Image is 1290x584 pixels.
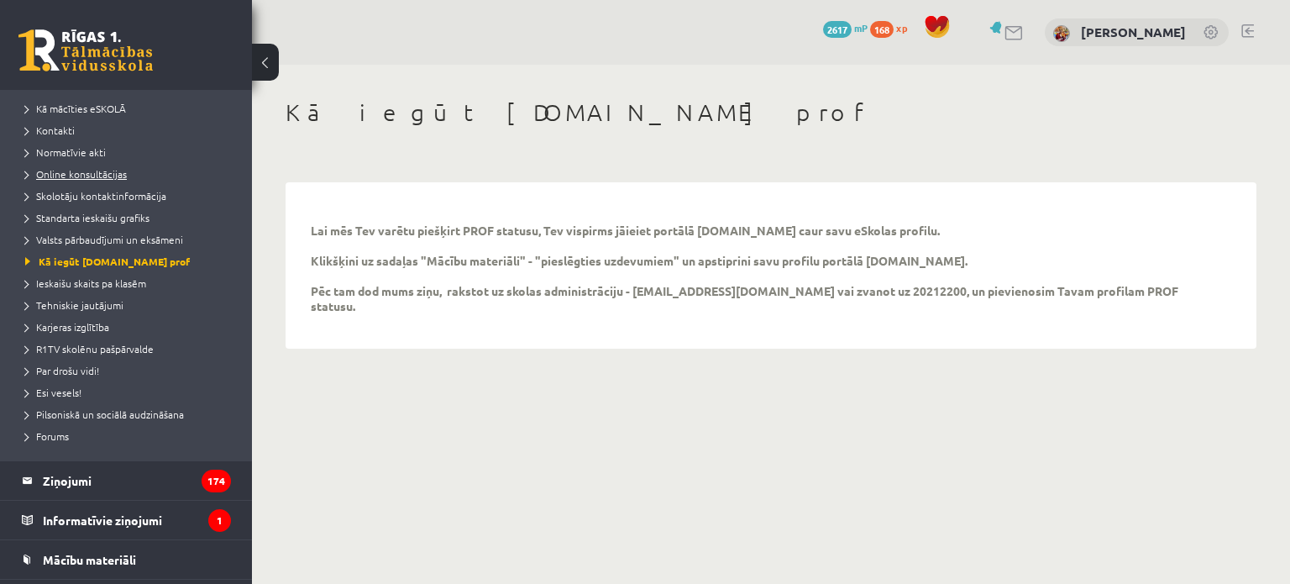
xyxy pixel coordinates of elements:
[25,408,184,421] span: Pilsoniskā un sociālā audzināšana
[25,255,190,268] span: Kā iegūt [DOMAIN_NAME] prof
[25,429,69,443] span: Forums
[823,21,852,38] span: 2617
[25,102,126,115] span: Kā mācīties eSKOLĀ
[202,470,231,492] i: 174
[43,552,136,567] span: Mācību materiāli
[25,364,99,377] span: Par drošu vidi!
[25,297,235,313] a: Tehniskie jautājumi
[25,254,235,269] a: Kā iegūt [DOMAIN_NAME] prof
[25,145,235,160] a: Normatīvie akti
[25,167,127,181] span: Online konsultācijas
[1053,25,1070,42] img: Sofija Losāne
[208,509,231,532] i: 1
[286,98,1256,127] h1: Kā iegūt [DOMAIN_NAME] prof
[25,386,81,399] span: Esi vesels!
[25,341,235,356] a: R1TV skolēnu pašpārvalde
[22,461,231,500] a: Ziņojumi174
[25,189,166,203] span: Skolotāju kontaktinformācija
[870,21,894,38] span: 168
[854,21,868,34] span: mP
[25,211,149,224] span: Standarta ieskaišu grafiks
[43,461,231,500] legend: Ziņojumi
[25,429,235,444] a: Forums
[25,101,235,116] a: Kā mācīties eSKOLĀ
[896,21,907,34] span: xp
[43,501,231,539] legend: Informatīvie ziņojumi
[22,501,231,539] a: Informatīvie ziņojumi1
[25,385,235,400] a: Esi vesels!
[25,276,146,290] span: Ieskaišu skaits pa klasēm
[25,123,235,138] a: Kontakti
[823,21,868,34] a: 2617 mP
[25,320,109,334] span: Karjeras izglītība
[25,124,75,137] span: Kontakti
[311,223,1206,313] p: Lai mēs Tev varētu piešķirt PROF statusu, Tev vispirms jāieiet portālā [DOMAIN_NAME] caur savu eS...
[25,145,106,159] span: Normatīvie akti
[25,166,235,182] a: Online konsultācijas
[25,363,235,378] a: Par drošu vidi!
[18,29,153,71] a: Rīgas 1. Tālmācības vidusskola
[25,276,235,291] a: Ieskaišu skaits pa klasēm
[25,319,235,334] a: Karjeras izglītība
[25,232,235,247] a: Valsts pārbaudījumi un eksāmeni
[1081,24,1186,40] a: [PERSON_NAME]
[25,210,235,225] a: Standarta ieskaišu grafiks
[25,298,123,312] span: Tehniskie jautājumi
[25,233,183,246] span: Valsts pārbaudījumi un eksāmeni
[25,342,154,355] span: R1TV skolēnu pašpārvalde
[25,188,235,203] a: Skolotāju kontaktinformācija
[22,540,231,579] a: Mācību materiāli
[25,407,235,422] a: Pilsoniskā un sociālā audzināšana
[870,21,915,34] a: 168 xp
